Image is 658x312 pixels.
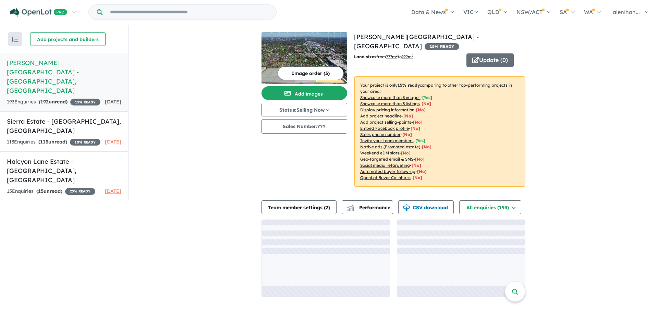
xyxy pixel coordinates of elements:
[360,150,399,155] u: Weekend eDM slots
[401,150,411,155] span: [No]
[398,83,420,88] b: 15 % ready
[413,120,423,125] span: [ No ]
[403,204,410,211] img: download icon
[411,126,420,131] span: [ No ]
[422,95,432,100] span: [ Yes ]
[354,33,479,50] a: [PERSON_NAME][GEOGRAPHIC_DATA] - [GEOGRAPHIC_DATA]
[347,207,354,211] img: bar-chart.svg
[398,200,454,214] button: CSV download
[466,53,514,67] button: Update (0)
[65,188,95,195] span: 20 % READY
[613,9,640,15] span: alenihan...
[402,132,412,137] span: [ No ]
[326,204,328,211] span: 2
[38,139,67,145] strong: ( unread)
[360,169,415,174] u: Automated buyer follow-up
[360,95,421,100] u: Showcase more than 3 images
[415,157,425,162] span: [No]
[386,54,398,59] u: ??? m
[36,188,62,194] strong: ( unread)
[417,169,427,174] span: [No]
[360,138,414,143] u: Invite your team members
[360,144,420,149] u: Native ads (Promoted estate)
[7,138,100,146] div: 113 Enquir ies
[261,119,347,134] button: Sales Number:???
[261,32,347,84] img: Tunstall Village Estate - Nunawading
[104,5,275,20] input: Try estate name, suburb, builder or developer
[354,76,525,187] p: Your project is only comparing to other top-performing projects in your area: - - - - - - - - - -...
[39,99,68,105] strong: ( unread)
[415,138,425,143] span: [ Yes ]
[261,103,347,116] button: Status:Selling Now
[38,188,44,194] span: 15
[425,43,459,50] span: 15 % READY
[422,101,431,106] span: [ No ]
[360,132,401,137] u: Sales phone number
[40,139,48,145] span: 113
[413,175,422,180] span: [No]
[7,157,121,185] h5: Halcyon Lane Estate - [GEOGRAPHIC_DATA] , [GEOGRAPHIC_DATA]
[412,163,421,168] span: [No]
[7,117,121,135] h5: Sierra Estate - [GEOGRAPHIC_DATA] , [GEOGRAPHIC_DATA]
[354,54,376,59] b: Land sizes
[10,8,67,17] img: Openlot PRO Logo White
[105,139,121,145] span: [DATE]
[12,37,19,42] img: sort.svg
[348,204,390,211] span: Performance
[70,99,100,105] span: 15 % READY
[459,200,521,214] button: All enquiries (193)
[422,144,431,149] span: [No]
[105,99,121,105] span: [DATE]
[7,58,121,95] h5: [PERSON_NAME][GEOGRAPHIC_DATA] - [GEOGRAPHIC_DATA] , [GEOGRAPHIC_DATA]
[402,54,413,59] u: ???m
[416,107,426,112] span: [ No ]
[360,120,411,125] u: Add project selling-points
[70,139,100,146] span: 10 % READY
[360,113,402,118] u: Add project headline
[412,54,413,58] sup: 2
[30,32,106,46] button: Add projects and builders
[403,113,413,118] span: [ No ]
[360,126,409,131] u: Embed Facebook profile
[40,99,49,105] span: 192
[105,188,121,194] span: [DATE]
[360,157,413,162] u: Geo-targeted email & SMS
[7,98,100,106] div: 193 Enquir ies
[261,200,337,214] button: Team member settings (2)
[261,86,347,100] button: Add images
[360,163,410,168] u: Social media retargeting
[278,66,344,80] button: Image order (3)
[360,175,411,180] u: OpenLot Buyer Cashback
[360,107,414,112] u: Display pricing information
[398,54,413,59] span: to
[7,187,95,196] div: 15 Enquir ies
[342,200,393,214] button: Performance
[354,53,461,60] p: from
[396,54,398,58] sup: 2
[347,204,353,208] img: line-chart.svg
[360,101,420,106] u: Showcase more than 3 listings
